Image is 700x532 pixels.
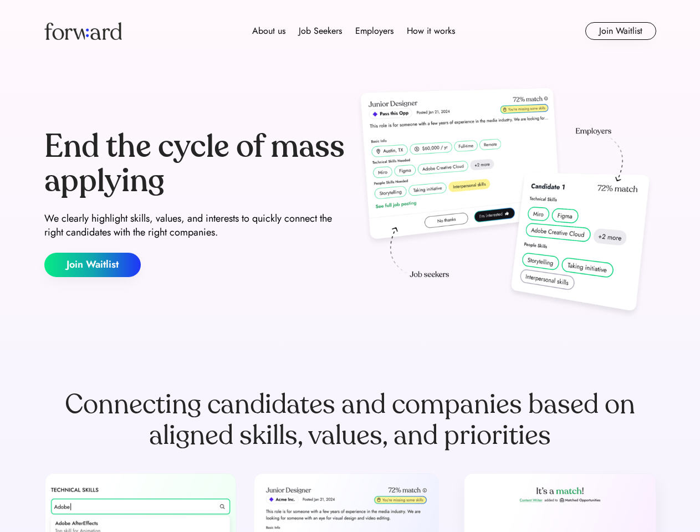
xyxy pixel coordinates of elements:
button: Join Waitlist [44,253,141,277]
div: We clearly highlight skills, values, and interests to quickly connect the right candidates with t... [44,212,346,239]
img: Forward logo [44,22,122,40]
div: Employers [355,24,394,38]
div: How it works [407,24,455,38]
div: About us [252,24,285,38]
button: Join Waitlist [585,22,656,40]
div: Job Seekers [299,24,342,38]
img: hero-image.png [355,84,656,323]
div: Connecting candidates and companies based on aligned skills, values, and priorities [44,389,656,451]
div: End the cycle of mass applying [44,130,346,198]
